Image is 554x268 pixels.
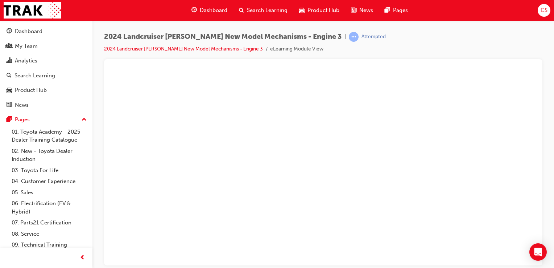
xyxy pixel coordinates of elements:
[379,3,414,18] a: pages-iconPages
[15,101,29,109] div: News
[4,2,61,19] img: Trak
[239,6,244,15] span: search-icon
[3,23,90,113] button: DashboardMy TeamAnalyticsSearch LearningProduct HubNews
[3,69,90,82] a: Search Learning
[15,57,37,65] div: Analytics
[3,113,90,126] button: Pages
[9,228,90,240] a: 08. Service
[7,117,12,123] span: pages-icon
[9,176,90,187] a: 04. Customer Experience
[9,198,90,217] a: 06. Electrification (EV & Hybrid)
[385,6,390,15] span: pages-icon
[541,6,547,15] span: CS
[186,3,233,18] a: guage-iconDashboard
[349,32,359,42] span: learningRecordVerb_ATTEMPT-icon
[247,6,288,15] span: Search Learning
[9,187,90,198] a: 05. Sales
[80,253,85,263] span: prev-icon
[9,126,90,146] a: 01. Toyota Academy - 2025 Dealer Training Catalogue
[15,86,47,94] div: Product Hub
[7,28,12,35] span: guage-icon
[15,72,55,80] div: Search Learning
[3,40,90,53] a: My Team
[82,115,87,125] span: up-icon
[7,73,12,79] span: search-icon
[299,6,305,15] span: car-icon
[538,4,550,17] button: CS
[104,33,342,41] span: 2024 Landcruiser [PERSON_NAME] New Model Mechanisms - Engine 3
[9,165,90,176] a: 03. Toyota For Life
[233,3,293,18] a: search-iconSearch Learning
[200,6,227,15] span: Dashboard
[7,43,12,50] span: people-icon
[15,27,42,36] div: Dashboard
[293,3,345,18] a: car-iconProduct Hub
[104,46,263,52] a: 2024 Landcruiser [PERSON_NAME] New Model Mechanisms - Engine 3
[351,6,356,15] span: news-icon
[270,45,323,53] li: eLearning Module View
[3,54,90,68] a: Analytics
[9,239,90,251] a: 09. Technical Training
[9,217,90,228] a: 07. Parts21 Certification
[15,115,30,124] div: Pages
[9,146,90,165] a: 02. New - Toyota Dealer Induction
[191,6,197,15] span: guage-icon
[529,243,547,261] div: Open Intercom Messenger
[344,33,346,41] span: |
[3,25,90,38] a: Dashboard
[359,6,373,15] span: News
[15,42,38,50] div: My Team
[393,6,408,15] span: Pages
[7,102,12,109] span: news-icon
[7,58,12,64] span: chart-icon
[3,98,90,112] a: News
[3,84,90,97] a: Product Hub
[345,3,379,18] a: news-iconNews
[307,6,339,15] span: Product Hub
[361,33,386,40] div: Attempted
[7,87,12,94] span: car-icon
